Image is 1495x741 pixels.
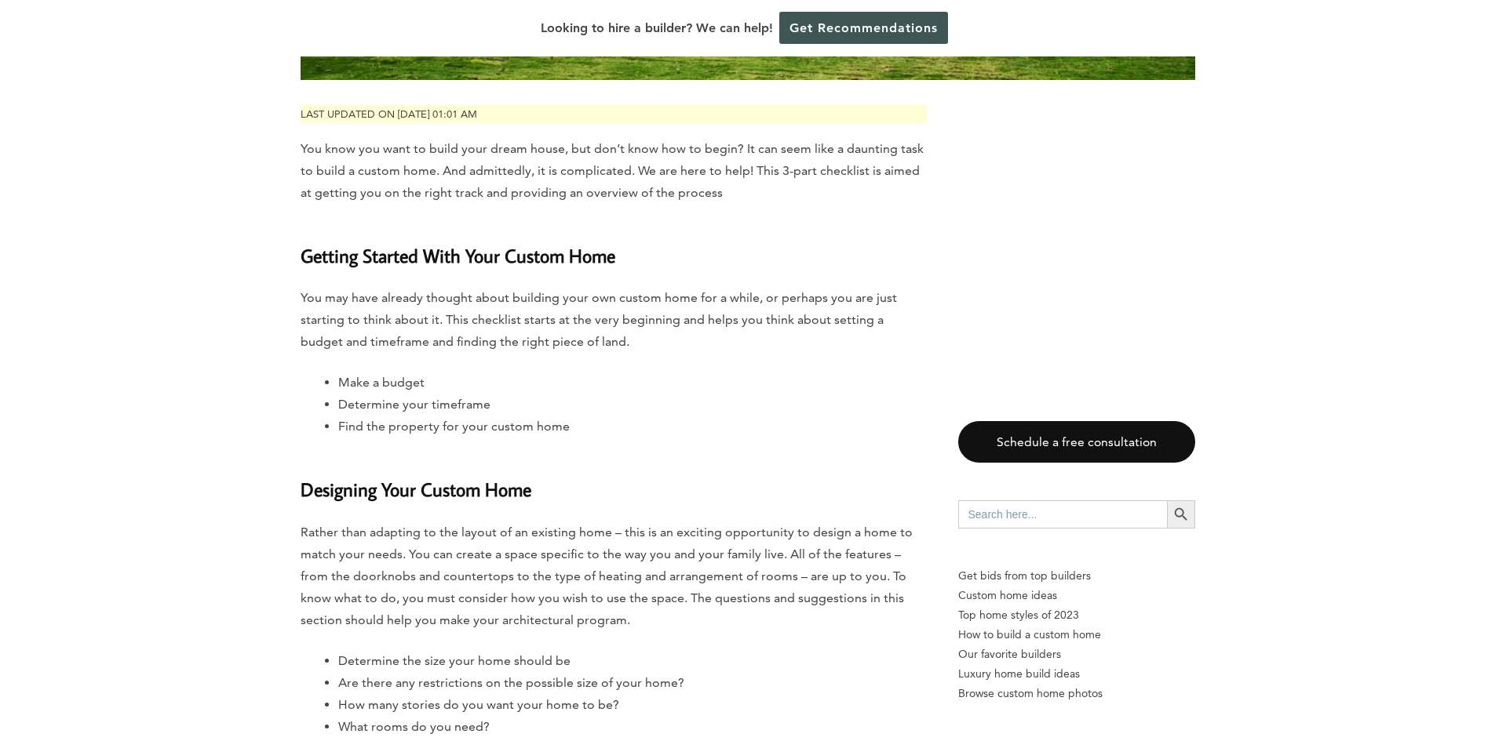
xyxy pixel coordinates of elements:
li: Make a budget [338,372,927,394]
a: Our favorite builders [958,645,1195,664]
p: You may have already thought about building your own custom home for a while, or perhaps you are ... [301,287,927,353]
a: Get Recommendations [779,12,948,44]
a: Luxury home build ideas [958,664,1195,684]
a: Top home styles of 2023 [958,605,1195,625]
li: Are there any restrictions on the possible size of your home? [338,672,927,694]
h3: Designing Your Custom Home [301,456,927,503]
li: Determine the size your home should be [338,650,927,672]
li: How many stories do you want your home to be? [338,694,927,716]
p: Rather than adapting to the layout of an existing home – this is an exciting opportunity to desig... [301,521,927,631]
p: Get bids from top builders [958,566,1195,586]
input: Search here... [958,500,1167,529]
a: How to build a custom home [958,625,1195,645]
svg: Search [1172,506,1190,523]
h3: Getting Started With Your Custom Home [301,223,927,270]
p: Last updated on [DATE] 01:01 am [301,105,927,123]
li: What rooms do you need? [338,716,927,738]
a: Schedule a free consultation [958,421,1195,463]
li: Determine your timeframe [338,394,927,416]
a: Browse custom home photos [958,684,1195,703]
p: You know you want to build your dream house, but don’t know how to begin? It can seem like a daun... [301,138,927,204]
a: Custom home ideas [958,586,1195,605]
iframe: Drift Widget Chat Controller [1417,663,1476,722]
li: Find the property for your custom home [338,416,927,438]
